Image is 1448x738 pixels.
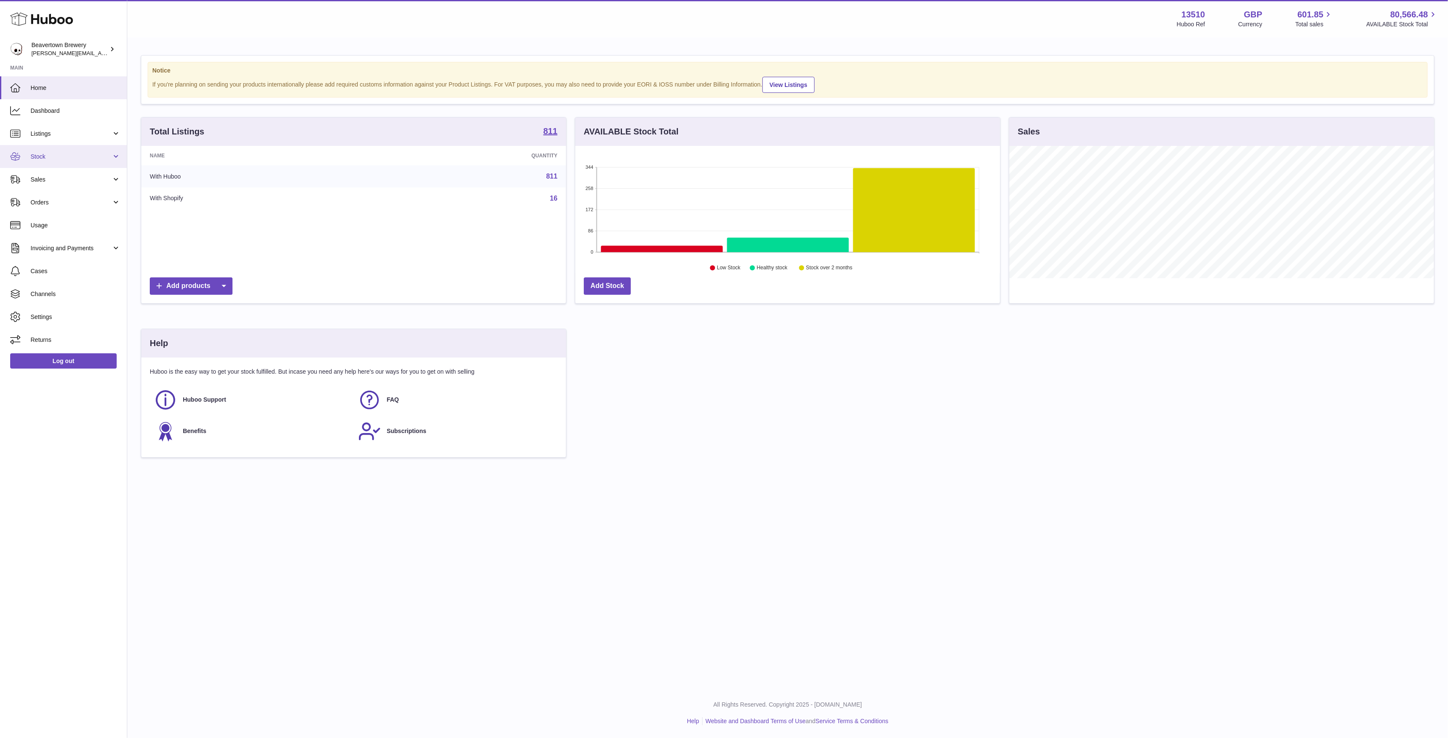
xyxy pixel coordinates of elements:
a: Huboo Support [154,389,350,411]
span: AVAILABLE Stock Total [1366,20,1438,28]
a: 601.85 Total sales [1295,9,1333,28]
text: 172 [585,207,593,212]
text: Stock over 2 months [806,265,852,271]
strong: 811 [543,127,557,135]
span: Benefits [183,427,206,435]
a: FAQ [358,389,554,411]
div: If you're planning on sending your products internationally please add required customs informati... [152,75,1423,93]
text: Healthy stock [757,265,788,271]
span: Invoicing and Payments [31,244,112,252]
span: Dashboard [31,107,120,115]
span: 601.85 [1297,9,1323,20]
a: Service Terms & Conditions [815,718,888,724]
span: Stock [31,153,112,161]
span: Orders [31,198,112,207]
strong: Notice [152,67,1423,75]
text: 344 [585,165,593,170]
p: All Rights Reserved. Copyright 2025 - [DOMAIN_NAME] [134,701,1441,709]
p: Huboo is the easy way to get your stock fulfilled. But incase you need any help here's our ways f... [150,368,557,376]
span: 80,566.48 [1390,9,1428,20]
h3: Sales [1018,126,1040,137]
div: Beavertown Brewery [31,41,108,57]
a: Log out [10,353,117,369]
a: Help [687,718,699,724]
text: 86 [588,228,593,233]
span: Total sales [1295,20,1333,28]
div: Currency [1238,20,1263,28]
a: Add products [150,277,232,295]
a: Subscriptions [358,420,554,443]
a: 811 [543,127,557,137]
span: Subscriptions [387,427,426,435]
span: Usage [31,221,120,229]
a: 16 [550,195,557,202]
span: Sales [31,176,112,184]
a: Add Stock [584,277,631,295]
a: 80,566.48 AVAILABLE Stock Total [1366,9,1438,28]
text: 0 [591,249,593,254]
a: Website and Dashboard Terms of Use [706,718,806,724]
th: Name [141,146,370,165]
th: Quantity [370,146,566,165]
li: and [703,717,888,725]
td: With Shopify [141,187,370,210]
img: Matthew.McCormack@beavertownbrewery.co.uk [10,43,23,56]
span: Home [31,84,120,92]
span: Huboo Support [183,396,226,404]
span: Returns [31,336,120,344]
td: With Huboo [141,165,370,187]
strong: 13510 [1182,9,1205,20]
span: Settings [31,313,120,321]
h3: Help [150,338,168,349]
a: 811 [546,173,557,180]
text: Low Stock [717,265,741,271]
span: [PERSON_NAME][EMAIL_ADDRESS][PERSON_NAME][DOMAIN_NAME] [31,50,216,56]
text: 258 [585,186,593,191]
span: Listings [31,130,112,138]
span: Cases [31,267,120,275]
a: View Listings [762,77,815,93]
span: FAQ [387,396,399,404]
h3: Total Listings [150,126,204,137]
span: Channels [31,290,120,298]
strong: GBP [1244,9,1262,20]
a: Benefits [154,420,350,443]
div: Huboo Ref [1177,20,1205,28]
h3: AVAILABLE Stock Total [584,126,678,137]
